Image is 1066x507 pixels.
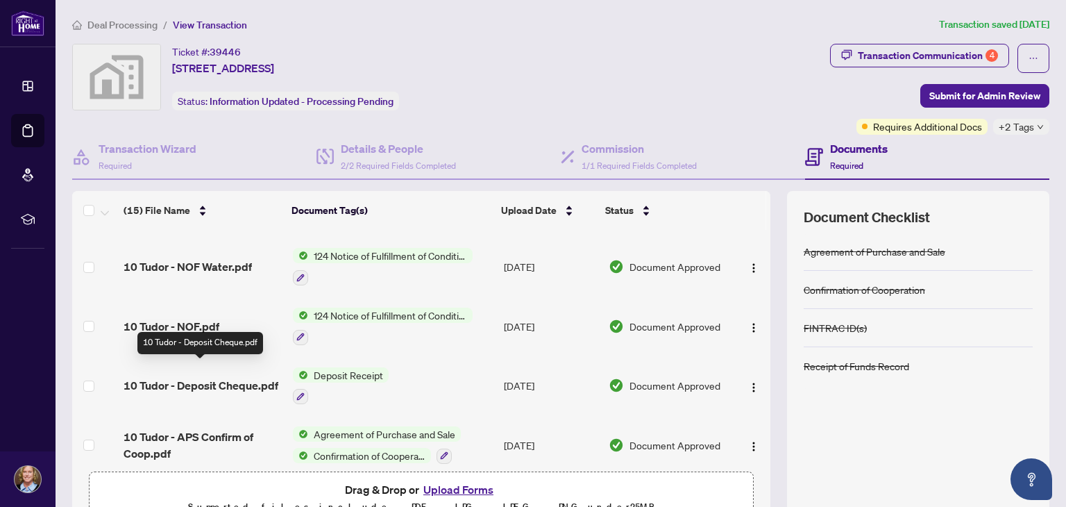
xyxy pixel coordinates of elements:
span: 1/1 Required Fields Completed [582,160,697,171]
span: Document Checklist [804,208,930,227]
span: Confirmation of Cooperation [308,448,431,463]
span: Requires Additional Docs [873,119,982,134]
button: Status Icon124 Notice of Fulfillment of Condition(s) - Agreement of Purchase and Sale [293,308,473,345]
h4: Commission [582,140,697,157]
img: logo [11,10,44,36]
button: Upload Forms [419,481,498,499]
img: Logo [748,263,759,274]
button: Logo [743,434,765,456]
div: 10 Tudor - Deposit Cheque.pdf [137,332,263,354]
button: Logo [743,374,765,397]
img: Logo [748,441,759,452]
span: Upload Date [501,203,557,218]
span: Document Approved [629,319,720,334]
button: Status Icon124 Notice of Fulfillment of Condition(s) - Agreement of Purchase and Sale [293,248,473,285]
span: 10 Tudor - APS Confirm of Coop.pdf [124,429,281,462]
img: Status Icon [293,448,308,463]
div: Receipt of Funds Record [804,358,909,374]
button: Submit for Admin Review [920,84,1049,108]
img: svg%3e [73,44,160,110]
img: Document Status [609,438,624,453]
button: Status IconAgreement of Purchase and SaleStatus IconConfirmation of Cooperation [293,426,461,464]
img: Document Status [609,259,624,274]
img: Status Icon [293,248,308,263]
button: Transaction Communication4 [830,44,1009,67]
img: Logo [748,322,759,333]
div: Ticket #: [172,44,241,60]
h4: Details & People [341,140,456,157]
button: Status IconDeposit Receipt [293,367,389,405]
h4: Transaction Wizard [99,140,196,157]
span: Required [99,160,132,171]
span: +2 Tags [999,119,1034,135]
div: Confirmation of Cooperation [804,282,925,297]
span: Agreement of Purchase and Sale [308,426,461,442]
span: Submit for Admin Review [929,85,1040,107]
button: Open asap [1010,458,1052,500]
span: Document Approved [629,438,720,453]
img: Status Icon [293,426,308,442]
span: 10 Tudor - NOF.pdf [124,318,219,335]
span: ellipsis [1029,53,1038,63]
button: Logo [743,315,765,338]
span: Information Updated - Processing Pending [210,95,394,108]
div: 4 [985,49,998,62]
span: Deposit Receipt [308,367,389,383]
td: [DATE] [498,297,603,356]
span: 10 Tudor - Deposit Cheque.pdf [124,377,278,394]
th: Status [600,191,729,230]
span: Document Approved [629,259,720,274]
div: Transaction Communication [858,44,998,67]
span: 2/2 Required Fields Completed [341,160,456,171]
span: View Transaction [173,19,247,31]
img: Status Icon [293,367,308,383]
span: Status [605,203,634,218]
span: [STREET_ADDRESS] [172,60,274,76]
th: (15) File Name [118,191,286,230]
span: Deal Processing [87,19,158,31]
span: 124 Notice of Fulfillment of Condition(s) - Agreement of Purchase and Sale [308,308,473,323]
div: Status: [172,92,399,110]
button: Logo [743,256,765,278]
td: [DATE] [498,237,603,297]
img: Logo [748,382,759,393]
img: Document Status [609,378,624,393]
img: Status Icon [293,308,308,323]
span: 10 Tudor - NOF Water.pdf [124,258,252,275]
span: down [1037,124,1044,131]
span: home [72,20,82,30]
th: Upload Date [496,191,599,230]
span: 124 Notice of Fulfillment of Condition(s) - Agreement of Purchase and Sale [308,248,473,263]
img: Document Status [609,319,624,334]
li: / [163,17,167,33]
div: Agreement of Purchase and Sale [804,244,945,259]
td: [DATE] [498,415,603,475]
div: FINTRAC ID(s) [804,320,867,335]
span: Document Approved [629,378,720,393]
span: Required [830,160,863,171]
span: (15) File Name [124,203,190,218]
span: Drag & Drop or [345,481,498,499]
article: Transaction saved [DATE] [939,17,1049,33]
span: 39446 [210,46,241,58]
h4: Documents [830,140,888,157]
th: Document Tag(s) [286,191,496,230]
img: Profile Icon [15,466,41,492]
td: [DATE] [498,356,603,416]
